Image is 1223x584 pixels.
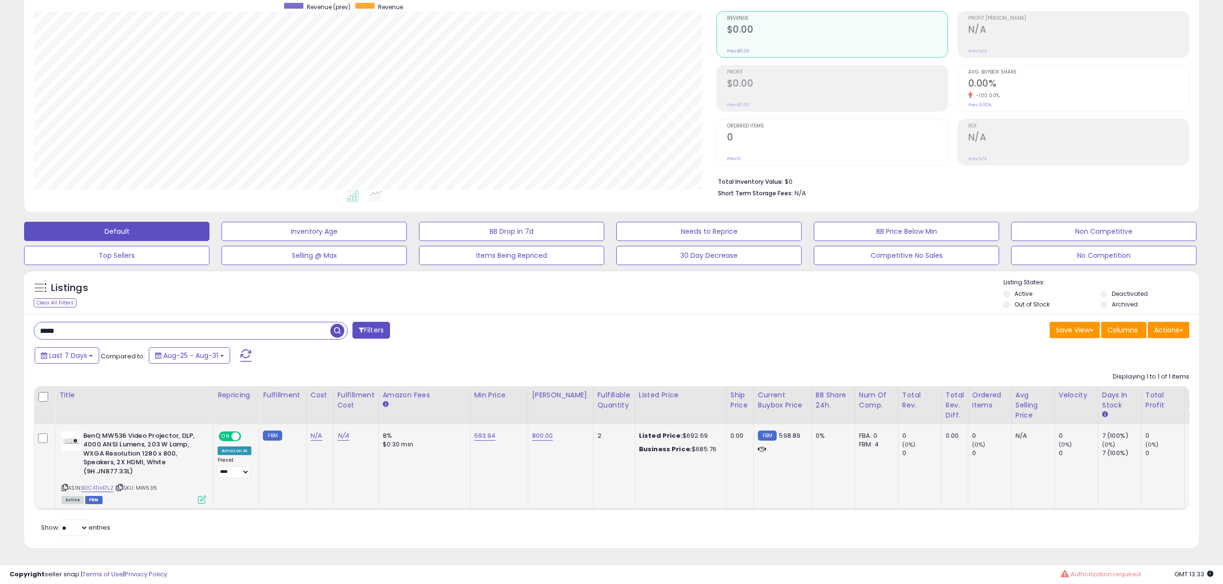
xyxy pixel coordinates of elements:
a: B0C4TH47LZ [81,484,114,492]
span: | SKU: MW536 [115,484,157,492]
div: 0 [1059,432,1098,440]
div: 0.00 [1189,432,1204,440]
div: BB Share 24h. [816,390,851,410]
div: Days In Stock [1102,390,1137,410]
div: N/A [1015,432,1047,440]
small: FBM [263,431,282,441]
div: 2 [598,432,627,440]
div: 0.00 [730,432,746,440]
a: 800.00 [532,431,553,441]
div: Fulfillment Cost [338,390,375,410]
div: $692.69 [639,432,719,440]
div: Avg Selling Price [1015,390,1051,420]
button: Default [24,222,209,241]
small: Prev: N/A [968,48,987,54]
div: 0.00 [946,432,961,440]
div: Fulfillable Quantity [598,390,631,410]
span: 2025-09-8 13:33 GMT [1174,570,1213,579]
div: Velocity [1059,390,1094,400]
span: OFF [240,432,255,440]
button: Selling @ Max [221,246,407,265]
small: (0%) [972,441,986,448]
span: Aug-25 - Aug-31 [163,351,218,360]
div: Ship Price [730,390,750,410]
button: Inventory Age [221,222,407,241]
div: 0% [816,432,847,440]
h2: $0.00 [727,24,948,37]
span: Revenue [378,3,403,11]
small: Days In Stock. [1102,410,1108,419]
small: (0%) [1059,441,1072,448]
button: Last 7 Days [35,347,99,364]
span: ON [220,432,232,440]
div: Total Rev. [902,390,937,410]
div: 8% [383,432,463,440]
span: All listings currently available for purchase on Amazon [62,496,84,504]
span: FBM [85,496,103,504]
span: Last 7 Days [49,351,87,360]
small: -100.00% [973,92,1000,99]
a: Terms of Use [82,570,123,579]
small: FBM [758,431,777,441]
p: Listing States: [1003,278,1199,287]
div: Repricing [218,390,255,400]
div: 0 [972,449,1011,457]
span: Columns [1107,325,1138,335]
button: Columns [1101,322,1146,338]
div: FBA: 0 [859,432,891,440]
small: (0%) [1145,441,1159,448]
label: Deactivated [1112,290,1148,298]
div: Total Rev. Diff. [946,390,964,420]
button: Needs to Reprice [616,222,802,241]
span: Profit [727,70,948,75]
a: Privacy Policy [125,570,167,579]
label: Archived [1112,300,1138,308]
b: Listed Price: [639,431,683,440]
div: Cost [311,390,329,400]
small: Prev: $0.00 [727,102,750,108]
small: Prev: $0.00 [727,48,750,54]
small: Prev: 0 [727,156,741,162]
div: Total Profit Diff. [1189,390,1208,420]
button: No Competition [1011,246,1197,265]
button: Aug-25 - Aug-31 [149,347,230,364]
span: Revenue (prev) [307,3,351,11]
div: 0 [1145,432,1184,440]
span: ROI [968,124,1189,129]
button: BB Drop in 7d [419,222,604,241]
div: 0 [902,432,941,440]
div: $685.76 [639,445,719,454]
small: Amazon Fees. [383,400,389,409]
div: Amazon Fees [383,390,466,400]
b: BenQ MW536 Video Projector, DLP, 4000 ANSI Lumens, 203 W Lamp, WXGA Resolution 1280 x 800, Speake... [83,432,200,479]
div: Preset: [218,457,251,479]
button: Actions [1148,322,1189,338]
small: Prev: 3.00% [968,102,991,108]
label: Out of Stock [1015,300,1050,308]
h2: 0 [727,132,948,145]
button: Save View [1050,322,1100,338]
div: Fulfillment [263,390,302,400]
span: Profit [PERSON_NAME] [968,16,1189,21]
a: N/A [311,431,322,441]
span: Show: entries [41,523,110,532]
div: Total Profit [1145,390,1181,410]
img: 21Vh3SNCpnL._SL40_.jpg [62,432,81,451]
span: Compared to: [101,352,145,361]
strong: Copyright [10,570,45,579]
button: Filters [352,322,390,339]
button: Competitive No Sales [814,246,999,265]
small: (0%) [902,441,916,448]
li: $0 [718,175,1183,187]
span: 598.89 [779,431,800,440]
span: Revenue [727,16,948,21]
div: Displaying 1 to 1 of 1 items [1113,372,1189,381]
div: Listed Price [639,390,722,400]
div: 0 [1145,449,1184,457]
div: $0.30 min [383,440,463,449]
h2: N/A [968,24,1189,37]
div: seller snap | | [10,570,167,579]
div: [PERSON_NAME] [532,390,589,400]
div: 7 (100%) [1102,432,1141,440]
div: 0 [972,432,1011,440]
